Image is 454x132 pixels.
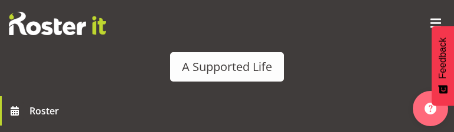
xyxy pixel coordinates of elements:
[438,38,448,79] span: Feedback
[425,103,436,114] img: help-xxl-2.png
[9,12,106,35] img: Rosterit website logo
[432,26,454,106] button: Feedback - Show survey
[182,58,272,76] div: A Supported Life
[29,102,448,120] span: Roster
